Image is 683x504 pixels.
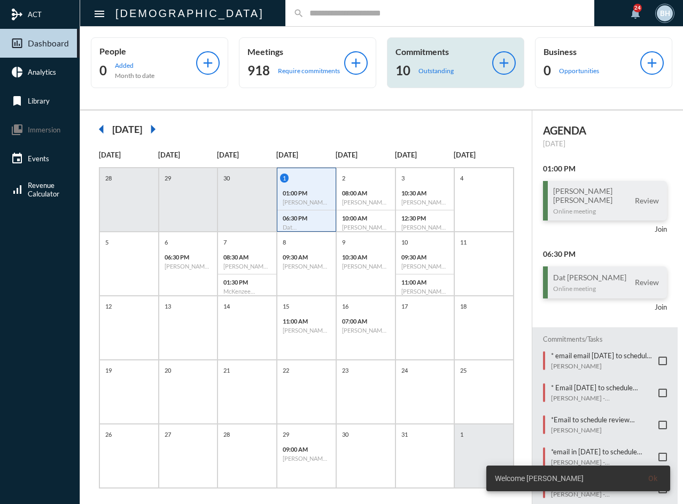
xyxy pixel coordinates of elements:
p: [PERSON_NAME] [551,362,653,370]
p: 2 [339,174,348,183]
p: 29 [162,174,174,183]
p: Added [115,61,154,69]
mat-icon: add [645,56,659,70]
button: Ok [640,469,666,488]
p: 28 [103,174,114,183]
h3: Dat [PERSON_NAME] [553,273,626,282]
p: 08:00 AM [342,190,390,196]
mat-icon: bookmark [11,94,24,107]
p: 26 [103,430,114,439]
span: ACT [28,10,42,19]
h6: [PERSON_NAME] - Review [342,199,390,206]
p: [PERSON_NAME] [551,426,653,434]
p: *email in [DATE] to schedule review meeting [551,447,653,456]
h6: [PERSON_NAME] - Review [401,199,449,206]
mat-icon: arrow_right [142,119,164,140]
h2: [DEMOGRAPHIC_DATA] [115,5,264,22]
p: 01:30 PM [223,279,271,286]
p: 10 [399,238,410,247]
p: Commitments [395,46,492,57]
p: 30 [339,430,351,439]
mat-icon: add [496,56,511,70]
p: 01:00 PM [283,190,330,196]
p: 13 [162,302,174,311]
h6: [PERSON_NAME] - Investment [283,263,330,270]
p: * Email [DATE] to schedule review meeting [551,383,653,392]
h6: [PERSON_NAME] - Investment [342,224,390,231]
p: 09:30 AM [283,254,330,261]
span: Review [632,278,662,287]
p: [DATE] [158,151,218,159]
p: [DATE] [395,151,454,159]
p: Month to date [115,72,154,80]
button: Toggle sidenav [89,3,110,24]
p: 1 [457,430,466,439]
p: 8 [280,238,289,247]
p: 22 [280,366,292,375]
mat-icon: event [11,152,24,165]
p: 19 [103,366,114,375]
p: 16 [339,302,351,311]
p: 10:30 AM [342,254,390,261]
p: * email email [DATE] to schedule review meeting [551,351,653,360]
mat-icon: arrow_left [91,119,112,140]
p: 4 [457,174,466,183]
div: 24 [633,4,642,12]
h6: [PERSON_NAME] - Investment [401,288,449,295]
h6: [PERSON_NAME] - Review [283,455,330,462]
h6: [PERSON_NAME] - [PERSON_NAME] - Retirement Income [165,263,212,270]
p: 11 [457,238,469,247]
p: [DATE] [543,139,667,148]
p: 7 [221,238,229,247]
a: Join [655,225,667,233]
p: 23 [339,366,351,375]
p: 27 [162,430,174,439]
p: 31 [399,430,410,439]
span: Revenue Calculator [28,181,59,198]
p: 6 [162,238,170,247]
p: 09:30 AM [401,254,449,261]
p: 06:30 PM [283,215,330,222]
p: 12 [103,302,114,311]
p: Meetings [247,46,344,57]
p: *Email to schedule review meeting [DATE] [551,415,653,424]
p: Outstanding [418,67,454,75]
mat-icon: mediation [11,8,24,21]
p: Online meeting [553,207,612,215]
h6: McKenzee [PERSON_NAME] - [PERSON_NAME] - Investment [223,288,271,295]
h6: [PERSON_NAME] - [PERSON_NAME] - Review [283,199,330,206]
h2: Commitments/Tasks [543,335,667,343]
p: [PERSON_NAME] - [PERSON_NAME] [551,394,653,402]
p: Online meeting [553,285,626,293]
p: [DATE] [217,151,276,159]
mat-icon: notifications [629,7,642,20]
p: 21 [221,366,232,375]
p: Business [544,46,640,57]
h6: [PERSON_NAME] - [PERSON_NAME] - Investment [401,263,449,270]
p: 09:00 AM [283,446,330,453]
p: [DATE] [99,151,158,159]
p: 10:00 AM [342,215,390,222]
p: 08:30 AM [223,254,271,261]
h2: 01:00 PM [543,164,667,173]
h6: Dat [PERSON_NAME] - Review [283,224,330,231]
h2: AGENDA [543,124,667,137]
p: 29 [280,430,292,439]
div: BH [657,5,673,21]
p: 11:00 AM [401,279,449,286]
h6: [PERSON_NAME] - [PERSON_NAME] - Investment [342,327,390,334]
span: Dashboard [28,38,69,48]
p: [DATE] [276,151,336,159]
p: 9 [339,238,348,247]
h2: 06:30 PM [543,249,667,258]
a: Join [655,303,667,311]
mat-icon: insert_chart_outlined [11,37,24,50]
p: 11:00 AM [283,318,330,325]
p: 15 [280,302,292,311]
p: 25 [457,366,469,375]
h6: [PERSON_NAME] - Investment [401,224,449,231]
mat-icon: collections_bookmark [11,123,24,136]
h3: [PERSON_NAME] [PERSON_NAME] [553,186,612,204]
p: 07:00 AM [342,318,390,325]
h2: 0 [544,62,551,79]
